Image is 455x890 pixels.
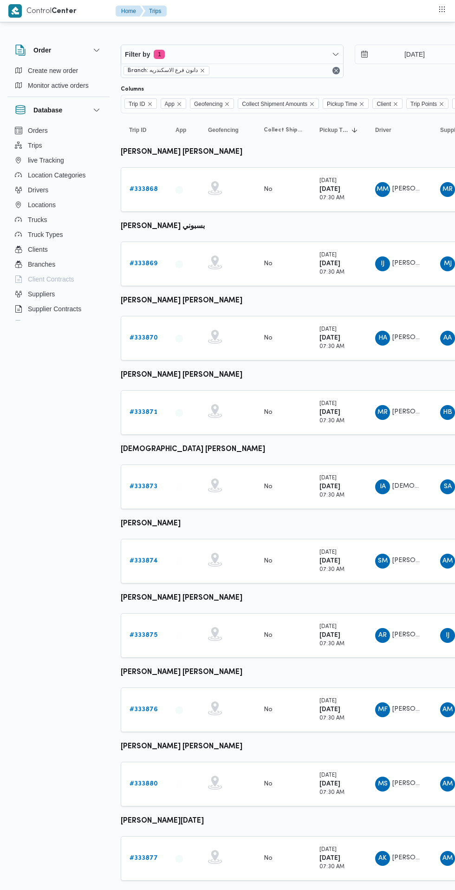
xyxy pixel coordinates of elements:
[130,335,158,341] b: # 333870
[121,149,242,156] b: [PERSON_NAME] [PERSON_NAME]
[319,270,344,275] small: 07:30 AM
[28,140,42,151] span: Trips
[129,126,146,134] span: Trip ID
[172,123,195,137] button: App
[264,780,273,788] div: No
[359,101,364,107] button: Remove Pickup Time from selection in this group
[121,85,144,93] label: Columns
[440,182,455,197] div: Muhammad Radha Ibrahem Said Ahmad Ali
[378,777,388,792] span: MS
[116,6,143,17] button: Home
[372,98,403,109] span: Client
[378,331,387,346] span: HA
[410,99,437,109] span: Trip Points
[11,227,106,242] button: Truck Types
[264,706,273,714] div: No
[442,554,453,569] span: AM
[11,138,106,153] button: Trips
[375,405,390,420] div: Muhammad Rajab Ahmad Isamaail Ahmad
[440,777,455,792] div: Ahmad Muhammad Abadalaatai Aataallah Nasar Allah
[130,630,157,641] a: #333875
[11,301,106,316] button: Supplier Contracts
[319,253,337,258] small: [DATE]
[439,101,444,107] button: Remove Trip Points from selection in this group
[15,105,102,116] button: Database
[440,851,455,866] div: Ahmad Muhammad Abadalaatai Aataallah Nasar Allah
[130,407,157,418] a: #333871
[28,303,81,314] span: Supplier Contracts
[11,257,106,272] button: Branches
[444,256,452,271] span: MJ
[200,68,205,73] button: remove selected entity
[380,479,386,494] span: IA
[319,327,337,332] small: [DATE]
[11,287,106,301] button: Suppliers
[130,779,158,790] a: #333880
[194,99,222,109] span: Geofencing
[125,49,150,60] span: Filter by
[319,632,340,638] b: [DATE]
[190,98,234,109] span: Geofencing
[142,6,167,17] button: Trips
[11,63,106,78] button: Create new order
[154,50,165,59] span: 1 active filters
[375,331,390,346] div: Hazm Ahmad Alsharaoi Mosa
[319,178,337,183] small: [DATE]
[375,126,391,134] span: Driver
[319,864,344,870] small: 07:30 AM
[319,261,340,267] b: [DATE]
[319,419,344,424] small: 07:30 AM
[375,777,390,792] div: Muhammad Sbhai Muhammad Isamaail
[440,702,455,717] div: Ahmad Muhammad Wsal Alshrqaoi
[393,101,398,107] button: Remove Client from selection in this group
[444,479,452,494] span: SA
[446,628,449,643] span: IJ
[319,335,340,341] b: [DATE]
[264,334,273,342] div: No
[129,99,145,109] span: Trip ID
[440,479,455,494] div: Samai Abadallah Ali Abas
[11,183,106,197] button: Drivers
[130,632,157,638] b: # 333875
[11,316,106,331] button: Devices
[319,344,344,349] small: 07:30 AM
[238,98,319,109] span: Collect Shipment Amounts
[375,554,390,569] div: Sbhai Muhammad Dsaoqai Muhammad
[28,125,48,136] span: Orders
[440,405,455,420] div: Hamadah Bsaioni Ahmad Abwalnasar
[319,126,349,134] span: Pickup Time; Sorted in descending order
[121,669,242,676] b: [PERSON_NAME] [PERSON_NAME]
[378,628,387,643] span: AR
[161,98,186,109] span: App
[327,99,357,109] span: Pickup Time
[204,123,251,137] button: Geofencing
[442,851,453,866] span: AM
[331,65,342,76] button: Remove
[11,168,106,183] button: Location Categories
[175,126,186,134] span: App
[128,66,198,75] span: Branch: دانون فرع الاسكندريه
[7,63,110,97] div: Order
[264,631,273,640] div: No
[375,479,390,494] div: Isalam Ammad Abadaljlail Muhammad
[377,99,391,109] span: Client
[28,214,47,225] span: Trucks
[130,261,157,267] b: # 333869
[8,4,22,18] img: X8yXhbKr1z7QwAAAABJRU5ErkJggg==
[319,855,340,861] b: [DATE]
[124,98,157,109] span: Trip ID
[319,624,337,629] small: [DATE]
[130,558,158,564] b: # 333874
[378,851,387,866] span: AK
[378,554,388,569] span: SM
[319,558,340,564] b: [DATE]
[130,855,158,861] b: # 333877
[33,105,62,116] h3: Database
[319,699,337,704] small: [DATE]
[130,484,157,490] b: # 333873
[15,45,102,56] button: Order
[121,45,343,64] button: Filter by1 active filters
[319,847,337,852] small: [DATE]
[319,773,337,778] small: [DATE]
[121,446,265,453] b: [DEMOGRAPHIC_DATA] [PERSON_NAME]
